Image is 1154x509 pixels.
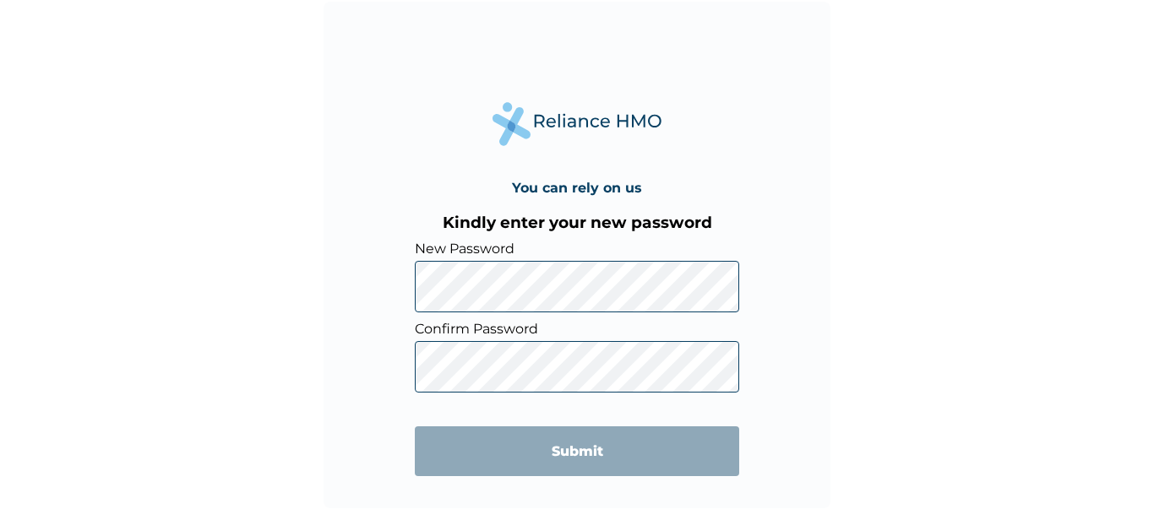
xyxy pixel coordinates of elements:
img: Reliance Health's Logo [493,102,661,145]
label: Confirm Password [415,321,739,337]
label: New Password [415,241,739,257]
h3: Kindly enter your new password [415,213,739,232]
h4: You can rely on us [512,180,642,196]
input: Submit [415,426,739,476]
